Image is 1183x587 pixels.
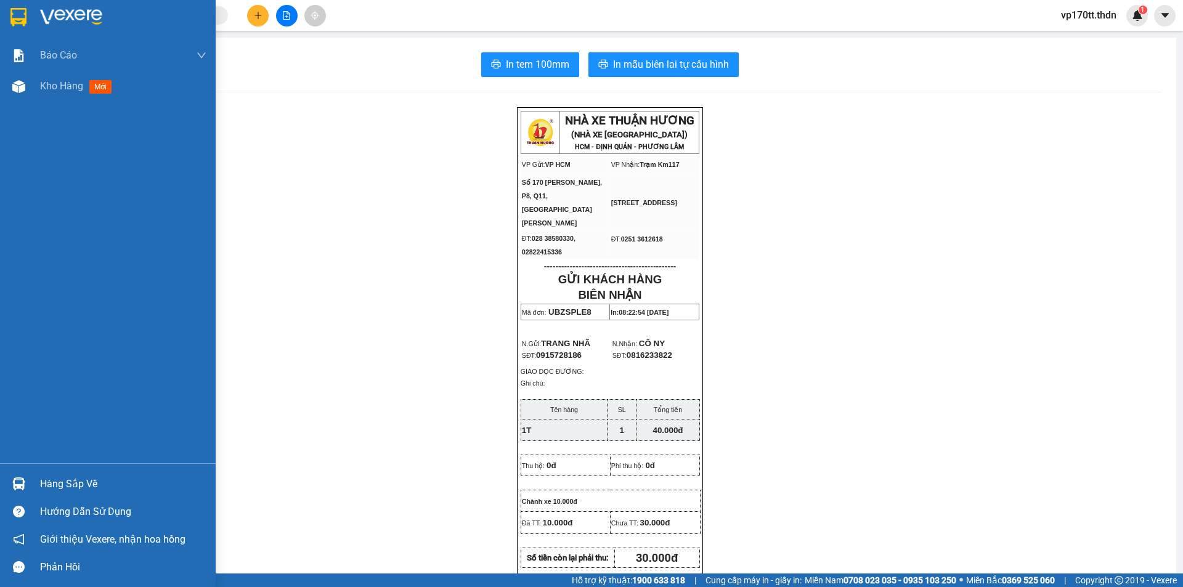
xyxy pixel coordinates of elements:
span: mới [89,80,112,94]
span: VP Gửi: [522,161,545,168]
span: Mã đơn: [522,309,547,316]
span: Cung cấp máy in - giấy in: [705,573,802,587]
button: printerIn tem 100mm [481,52,579,77]
span: Chành xe 10.000đ [522,498,577,505]
span: UBZSPLE8 [548,307,591,317]
strong: GỬI KHÁCH HÀNG [558,273,662,286]
span: Miền Bắc [966,573,1055,587]
strong: 1900 633 818 [632,575,685,585]
span: caret-down [1160,10,1171,21]
span: Ghi chú: [521,379,545,387]
span: [STREET_ADDRESS] [611,199,677,206]
span: In tem 100mm [506,57,569,72]
span: Miền Nam [805,573,956,587]
span: Hỗ trợ kỹ thuật: [572,573,685,587]
span: 028 38580330, 02822415336 [522,235,575,256]
span: ĐT: [611,235,621,243]
img: icon-new-feature [1132,10,1143,21]
span: Kho hàng [40,80,83,92]
span: In: [611,309,669,316]
span: [STREET_ADDRESS] [94,76,160,84]
span: ĐT: [522,235,532,242]
img: logo-vxr [10,8,26,26]
span: CÔ NY [639,339,665,348]
span: VP HCM [28,51,54,58]
span: Báo cáo [40,47,77,63]
button: plus [247,5,269,26]
span: notification [13,533,25,545]
strong: HCM - ĐỊNH QUÁN - PHƯƠNG LÂM [575,143,684,151]
span: 30.000đ [636,551,678,564]
span: Đã TT: [522,519,541,527]
button: caret-down [1154,5,1176,26]
strong: Số tiền còn lại phải thu: [527,553,609,562]
strong: NHÀ XE THUẬN HƯƠNG [565,114,694,128]
strong: BIÊN NHẬN [578,288,641,301]
span: VP HCM [545,161,570,168]
span: N.Nhận: [612,340,637,347]
span: SĐT: [612,352,627,359]
span: Thu hộ: [522,462,545,469]
span: N.Gửi: [522,340,590,347]
span: Trạm Km117 [122,51,161,58]
button: file-add [276,5,298,26]
span: | [694,573,696,587]
span: plus [254,11,262,20]
span: 0915728186 [536,350,582,360]
span: printer [598,59,608,71]
span: Phí thu hộ: [611,462,644,469]
span: SĐT: [522,352,582,359]
span: 0đ [645,461,655,470]
span: | [1064,573,1066,587]
span: 1 [1140,6,1145,14]
span: Trạm Km117 [640,161,679,168]
span: 1T [522,426,532,435]
span: ---------------------------------------------- [544,261,676,271]
button: printerIn mẫu biên lai tự cấu hình [588,52,739,77]
span: 0đ [547,461,556,470]
span: aim [311,11,319,20]
strong: 0369 525 060 [1002,575,1055,585]
span: Số 170 [PERSON_NAME], P8, Q11, [GEOGRAPHIC_DATA][PERSON_NAME] [522,179,602,227]
span: 1 [619,426,624,435]
img: logo [525,117,556,148]
span: Số 170 [PERSON_NAME], P8, Q11, [GEOGRAPHIC_DATA][PERSON_NAME] [5,65,85,95]
span: VP Nhận: [611,161,640,168]
img: solution-icon [12,49,25,62]
span: message [13,561,25,573]
img: logo [8,9,39,39]
span: question-circle [13,506,25,517]
strong: NHÀ XE THUẬN HƯƠNG [47,7,176,20]
span: ⚪️ [959,578,963,583]
div: Hàng sắp về [40,475,206,493]
div: Hướng dẫn sử dụng [40,503,206,521]
span: VP Gửi: [5,51,28,58]
strong: HCM - ĐỊNH QUÁN - PHƯƠNG LÂM [57,33,166,41]
span: Tên hàng [550,406,578,413]
span: Tổng tiền [654,406,683,413]
span: 0816233822 [627,350,672,360]
span: 40.000đ [653,426,683,435]
strong: (NHÀ XE [GEOGRAPHIC_DATA]) [54,22,170,31]
button: aim [304,5,326,26]
span: 30.000 [640,518,665,527]
span: file-add [282,11,291,20]
span: 0251 3612618 [621,235,663,243]
span: copyright [1115,576,1123,585]
span: 10.000đ [543,518,573,527]
span: Giới thiệu Vexere, nhận hoa hồng [40,532,185,547]
img: warehouse-icon [12,477,25,490]
sup: 1 [1139,6,1147,14]
img: warehouse-icon [12,80,25,93]
span: 08:22:54 [DATE] [619,309,669,316]
span: TRANG NHÃ [541,339,590,348]
span: In mẫu biên lai tự cấu hình [613,57,729,72]
strong: (NHÀ XE [GEOGRAPHIC_DATA]) [571,130,688,139]
span: VP Nhận: [94,51,123,58]
span: Chưa TT: [611,519,638,527]
span: vp170tt.thdn [1051,7,1126,23]
span: printer [491,59,501,71]
span: GIAO DỌC ĐƯỜNG: [521,368,584,375]
span: down [197,51,206,60]
div: Phản hồi [40,558,206,577]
